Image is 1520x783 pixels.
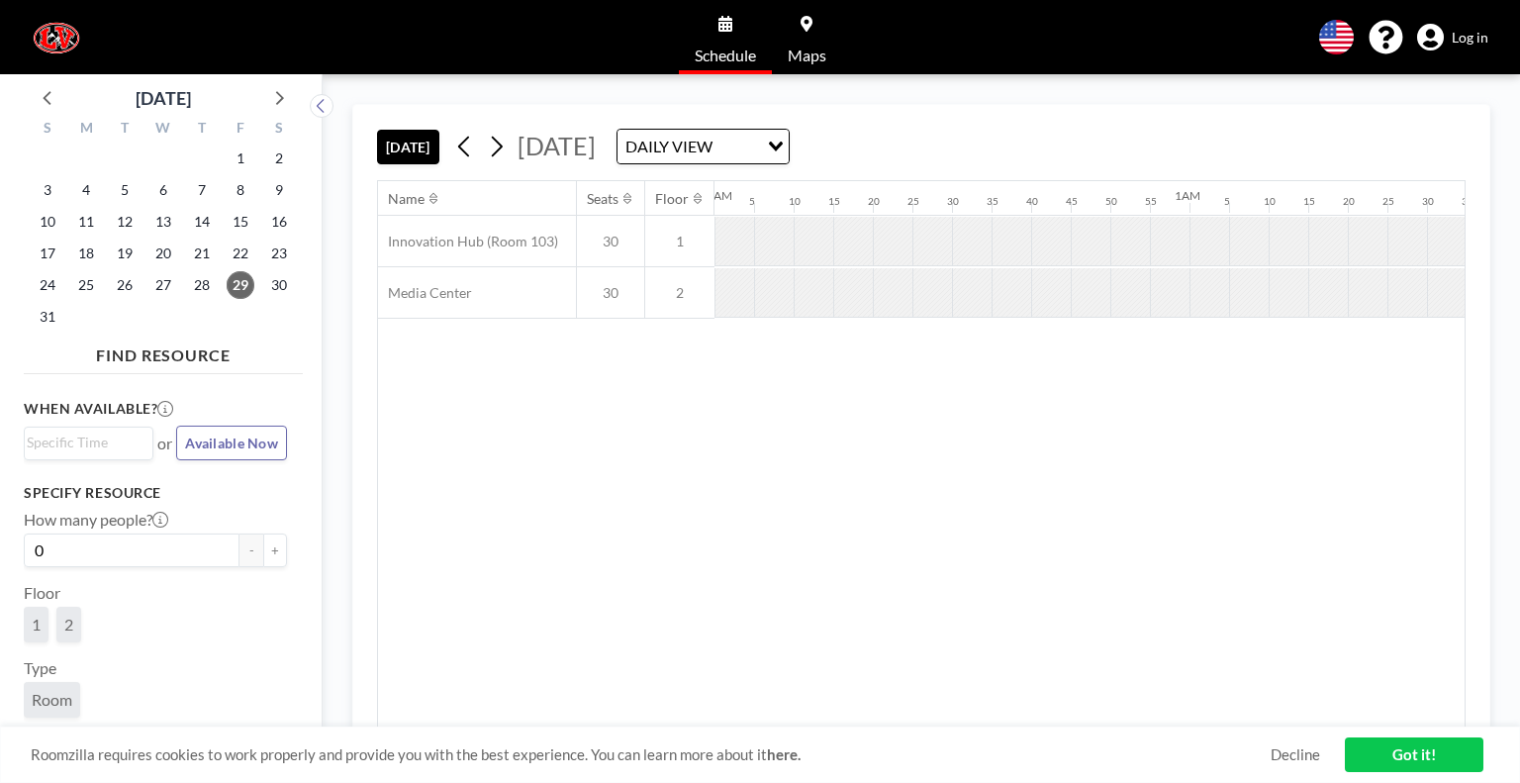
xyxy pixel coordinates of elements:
span: Saturday, August 30, 2025 [265,271,293,299]
span: Monday, August 25, 2025 [72,271,100,299]
span: Wednesday, August 6, 2025 [149,176,177,204]
input: Search for option [718,134,756,159]
div: 35 [987,195,998,208]
div: 25 [1382,195,1394,208]
div: 30 [947,195,959,208]
div: T [182,117,221,143]
div: [DATE] [136,84,191,112]
span: Thursday, August 7, 2025 [188,176,216,204]
div: 40 [1026,195,1038,208]
div: 1AM [1175,188,1200,203]
h4: FIND RESOURCE [24,338,303,365]
span: 30 [577,233,644,250]
span: Wednesday, August 13, 2025 [149,208,177,236]
span: Saturday, August 16, 2025 [265,208,293,236]
div: 15 [1303,195,1315,208]
div: 5 [749,195,755,208]
div: Name [388,190,425,208]
label: How many people? [24,510,168,530]
span: Monday, August 11, 2025 [72,208,100,236]
input: Search for option [27,432,142,453]
span: Sunday, August 24, 2025 [34,271,61,299]
div: Search for option [25,428,152,457]
span: Log in [1452,29,1488,47]
span: Sunday, August 31, 2025 [34,303,61,331]
span: Tuesday, August 5, 2025 [111,176,139,204]
div: 35 [1462,195,1473,208]
div: F [221,117,259,143]
span: Sunday, August 10, 2025 [34,208,61,236]
span: Friday, August 15, 2025 [227,208,254,236]
span: Thursday, August 14, 2025 [188,208,216,236]
span: Wednesday, August 20, 2025 [149,240,177,267]
span: Tuesday, August 19, 2025 [111,240,139,267]
span: 1 [32,615,41,635]
span: 2 [64,615,73,635]
a: Log in [1417,24,1488,51]
span: Friday, August 8, 2025 [227,176,254,204]
span: Friday, August 1, 2025 [227,145,254,172]
a: here. [767,745,801,763]
h3: Specify resource [24,484,287,502]
div: W [144,117,183,143]
div: 20 [868,195,880,208]
span: Sunday, August 17, 2025 [34,240,61,267]
div: 45 [1066,195,1078,208]
div: S [259,117,298,143]
div: 12AM [700,188,732,203]
div: 30 [1422,195,1434,208]
div: 15 [828,195,840,208]
span: [DATE] [518,131,596,160]
span: Thursday, August 28, 2025 [188,271,216,299]
div: 55 [1145,195,1157,208]
span: Tuesday, August 12, 2025 [111,208,139,236]
span: Wednesday, August 27, 2025 [149,271,177,299]
span: Maps [788,48,826,63]
span: Friday, August 22, 2025 [227,240,254,267]
img: organization-logo [32,18,81,57]
span: Monday, August 4, 2025 [72,176,100,204]
span: Roomzilla requires cookies to work properly and provide you with the best experience. You can lea... [31,745,1271,764]
div: 10 [789,195,801,208]
div: S [29,117,67,143]
span: Thursday, August 21, 2025 [188,240,216,267]
a: Got it! [1345,737,1483,772]
span: Innovation Hub (Room 103) [378,233,558,250]
span: Available Now [185,435,278,451]
span: Monday, August 18, 2025 [72,240,100,267]
span: Media Center [378,284,472,302]
div: 10 [1264,195,1276,208]
button: Available Now [176,426,287,460]
div: 5 [1224,195,1230,208]
span: Friday, August 29, 2025 [227,271,254,299]
span: or [157,434,172,453]
button: + [263,534,287,567]
div: 20 [1343,195,1355,208]
label: Type [24,658,56,678]
div: Floor [655,190,689,208]
span: Tuesday, August 26, 2025 [111,271,139,299]
button: - [239,534,263,567]
div: Seats [587,190,618,208]
span: Room [32,690,72,710]
span: Saturday, August 2, 2025 [265,145,293,172]
div: M [67,117,106,143]
div: 50 [1105,195,1117,208]
span: DAILY VIEW [621,134,716,159]
div: Search for option [617,130,789,163]
span: 30 [577,284,644,302]
button: [DATE] [377,130,439,164]
div: T [106,117,144,143]
span: Sunday, August 3, 2025 [34,176,61,204]
span: 1 [645,233,714,250]
span: 2 [645,284,714,302]
div: 25 [907,195,919,208]
a: Decline [1271,745,1320,764]
span: Saturday, August 23, 2025 [265,240,293,267]
label: Floor [24,583,60,603]
span: Saturday, August 9, 2025 [265,176,293,204]
span: Schedule [695,48,756,63]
